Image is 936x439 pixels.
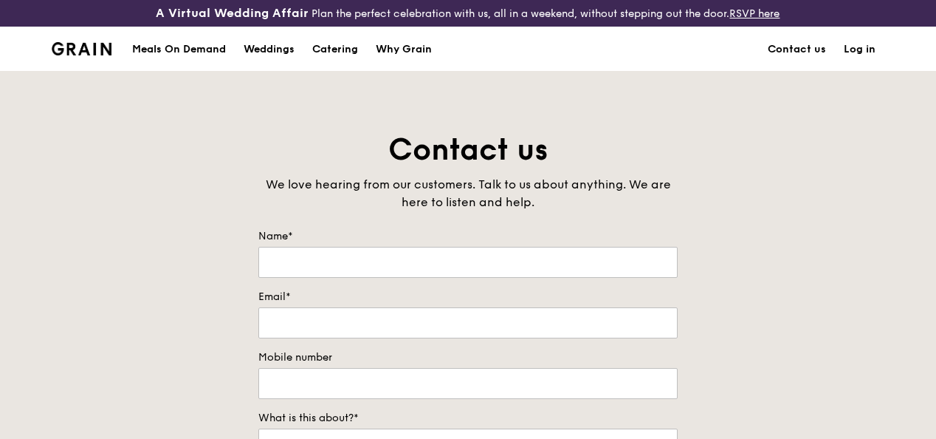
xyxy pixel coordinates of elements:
a: GrainGrain [52,26,111,70]
a: Catering [303,27,367,72]
a: RSVP here [729,7,780,20]
a: Contact us [759,27,835,72]
img: Grain [52,42,111,55]
label: Mobile number [258,350,678,365]
h1: Contact us [258,130,678,170]
label: Email* [258,290,678,304]
div: Catering [312,27,358,72]
div: Meals On Demand [132,27,226,72]
div: Why Grain [376,27,432,72]
div: We love hearing from our customers. Talk to us about anything. We are here to listen and help. [258,176,678,211]
h3: A Virtual Wedding Affair [156,6,309,21]
a: Weddings [235,27,303,72]
div: Weddings [244,27,295,72]
a: Log in [835,27,884,72]
label: Name* [258,229,678,244]
div: Plan the perfect celebration with us, all in a weekend, without stepping out the door. [156,6,780,21]
label: What is this about?* [258,411,678,426]
a: Why Grain [367,27,441,72]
